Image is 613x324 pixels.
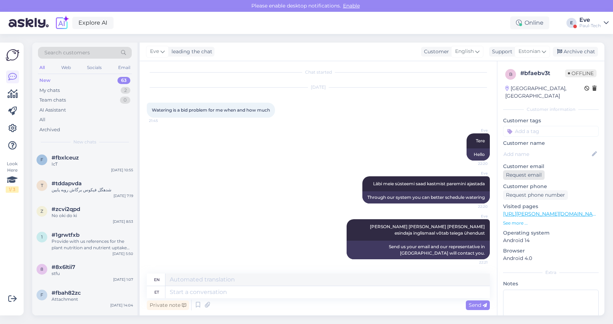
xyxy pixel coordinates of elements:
div: Hello [467,148,490,161]
span: 22:20 [461,204,488,209]
span: Eve [461,213,488,219]
span: 21:45 [149,118,176,123]
span: Enable [341,3,362,9]
span: #fbah82zc [52,290,81,296]
span: Estonian [518,48,540,55]
div: [DATE] 14:04 [110,303,133,308]
div: All [38,63,46,72]
div: New [39,77,50,84]
span: New chats [73,139,96,145]
div: 0 [120,97,130,104]
span: Eve [461,128,488,133]
div: Look Here [6,161,19,193]
p: See more ... [503,220,599,226]
span: f [40,292,43,298]
div: 1 / 3 [6,186,19,193]
span: Eve [461,171,488,176]
img: explore-ai [54,15,69,30]
span: f [40,157,43,162]
div: Archived [39,126,60,133]
input: Add a tag [503,126,599,137]
span: 8 [40,266,43,272]
div: Support [489,48,512,55]
span: Send [469,302,487,308]
div: [DATE] 10:55 [111,167,133,173]
div: stfu [52,270,133,277]
span: Offline [565,69,597,77]
p: Operating system [503,229,599,237]
div: et [154,286,159,298]
span: #fbxlceuz [52,154,79,161]
div: Online [510,16,549,29]
span: t [41,183,43,188]
p: Browser [503,247,599,255]
div: IcT [52,161,133,167]
span: Tere [476,138,485,143]
p: Android 14 [503,237,599,244]
div: Email [117,63,132,72]
span: #zcvi2qpd [52,206,80,212]
div: Customer [421,48,449,55]
div: [DATE] 5:50 [112,251,133,256]
span: b [509,72,512,77]
div: Eve [579,17,601,23]
a: EvePaul-Tech [579,17,609,29]
div: Team chats [39,97,66,104]
span: Watering is a bid problem for me when and how much [152,107,270,113]
div: Chat started [147,69,490,75]
div: leading the chat [169,48,212,55]
p: Customer email [503,163,599,170]
div: Socials [86,63,103,72]
div: AI Assistant [39,107,66,114]
div: [DATE] 8:53 [113,219,133,224]
input: Add name [503,150,590,158]
span: English [455,48,474,55]
div: # bfaebv3t [520,69,565,78]
span: 1 [41,234,43,240]
img: Askly Logo [6,48,19,62]
p: Visited pages [503,203,599,210]
div: Private note [147,300,189,310]
div: Send us your email and our representative in [GEOGRAPHIC_DATA] will contact you. [347,241,490,259]
div: My chats [39,87,60,94]
p: Customer tags [503,117,599,124]
span: #tddapvda [52,180,82,187]
div: Through our system you can better schedule watering [362,191,490,203]
p: Customer phone [503,183,599,190]
div: E [566,18,576,28]
div: All [39,116,45,123]
span: [PERSON_NAME] [PERSON_NAME] [PERSON_NAME] esindaja inglismaal võtab teiega ühendust [370,224,486,236]
span: #8x6ltii7 [52,264,75,270]
div: 2 [121,87,130,94]
div: Request email [503,170,545,180]
div: Customer information [503,106,599,113]
div: Attachment [52,296,133,303]
p: Customer name [503,139,599,147]
span: 22:21 [461,260,488,265]
span: #1grwtfxb [52,232,79,238]
p: Android 4.0 [503,255,599,262]
p: Notes [503,280,599,288]
div: Paul-Tech [579,23,601,29]
div: Web [60,63,72,72]
div: Request phone number [503,190,568,200]
div: [DATE] [147,84,490,90]
span: Läbi meie süsteemi saad kastmist paremini ajastada [373,181,485,186]
div: Extra [503,269,599,276]
div: [DATE] 1:07 [113,277,133,282]
div: Provide with us references for the plant nutrition and nutrient uptake notices [52,238,133,251]
div: Archive chat [553,47,598,57]
span: 22:20 [461,161,488,166]
a: Explore AI [72,17,114,29]
div: [GEOGRAPHIC_DATA], [GEOGRAPHIC_DATA] [505,85,584,100]
div: en [154,274,160,286]
div: No oki do ki [52,212,133,219]
span: z [40,208,43,214]
div: شدهگل فیکوس برگاش روبه پایین [52,187,133,193]
span: Search customers [44,49,90,57]
span: Eve [150,48,159,55]
div: [DATE] 7:19 [114,193,133,198]
div: 63 [117,77,130,84]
